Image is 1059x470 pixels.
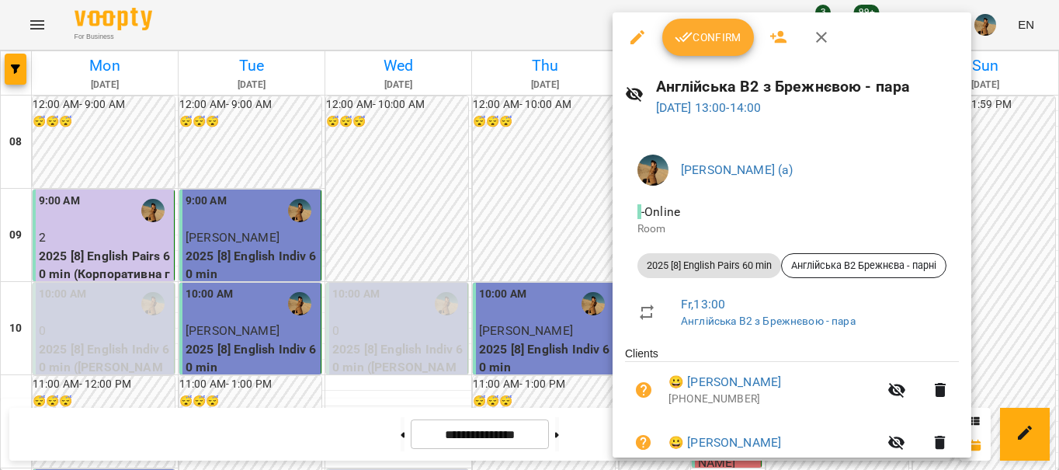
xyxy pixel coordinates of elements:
a: Англійська В2 з Брежнєвою - пара [681,315,856,327]
p: [PHONE_NUMBER] [668,392,878,407]
button: Unpaid. Bill the attendance? [625,424,662,461]
button: Confirm [662,19,754,56]
div: Англійська В2 Брежнєва - парні [781,253,946,278]
img: 60eca85a8c9650d2125a59cad4a94429.JPG [637,155,668,186]
span: - Online [637,204,683,219]
h6: Англійська В2 з Брежнєвою - пара [656,75,959,99]
a: 😀 [PERSON_NAME] [668,373,781,392]
a: [PERSON_NAME] (а) [681,162,793,177]
a: Fr , 13:00 [681,297,725,312]
span: Англійська В2 Брежнєва - парні [782,259,946,273]
span: Confirm [675,28,741,47]
button: Unpaid. Bill the attendance? [625,371,662,409]
a: 😀 [PERSON_NAME] [668,433,781,452]
p: Room [637,221,946,237]
a: [DATE] 13:00-14:00 [656,100,762,115]
span: 2025 [8] English Pairs 60 min [637,259,781,273]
